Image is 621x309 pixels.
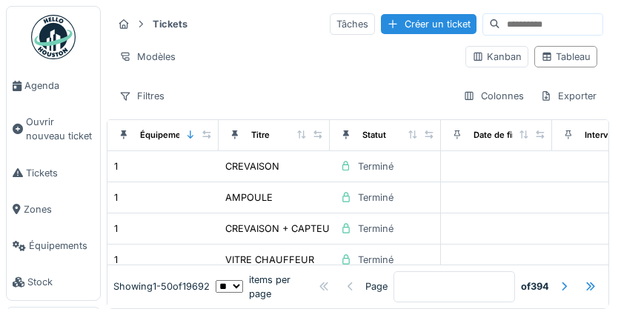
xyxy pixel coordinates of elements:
strong: Tickets [147,17,193,31]
div: Tableau [541,50,591,64]
div: Terminé [358,222,393,236]
div: Date de fin prévue [474,129,548,142]
span: Ouvrir nouveau ticket [26,115,94,143]
div: Showing 1 - 50 of 19692 [113,279,210,293]
a: Stock [7,264,100,300]
span: Tickets [26,166,94,180]
span: Équipements [29,239,94,253]
div: Créer un ticket [381,14,476,34]
strong: of 394 [521,279,549,293]
div: Filtres [113,85,171,107]
div: 1 [114,159,118,173]
div: Terminé [358,159,393,173]
div: items per page [216,272,312,300]
div: AMPOULE [225,190,273,205]
div: CREVAISON [225,159,279,173]
div: Tâches [330,13,375,35]
div: Terminé [358,190,393,205]
div: Statut [362,129,386,142]
a: Équipements [7,227,100,264]
div: Modèles [113,46,182,67]
span: Zones [24,202,94,216]
img: Badge_color-CXgf-gQk.svg [31,15,76,59]
div: Page [365,279,388,293]
div: Exporter [534,85,603,107]
div: Kanban [472,50,522,64]
div: Équipement [140,129,189,142]
a: Agenda [7,67,100,104]
div: 1 [114,253,118,267]
a: Tickets [7,155,100,191]
div: Terminé [358,253,393,267]
div: VITRE CHAUFFEUR [225,253,314,267]
a: Ouvrir nouveau ticket [7,104,100,154]
div: 1 [114,222,118,236]
div: 1 [114,190,118,205]
div: Colonnes [456,85,531,107]
span: Agenda [24,79,94,93]
div: CREVAISON + CAPTEUR D'USURE [225,222,381,236]
a: Zones [7,191,100,227]
span: Stock [27,275,94,289]
div: Titre [251,129,270,142]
